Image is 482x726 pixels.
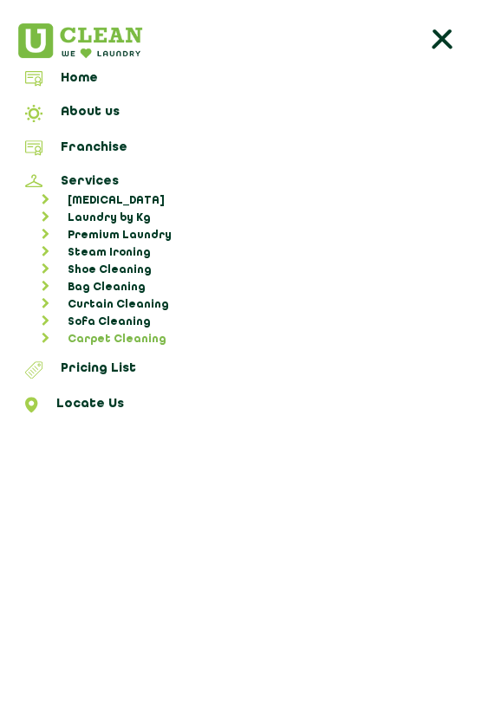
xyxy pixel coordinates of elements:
[6,105,476,127] a: About us
[6,23,142,58] img: UClean Laundry and Dry Cleaning
[6,361,476,384] a: Pricing List
[6,397,476,418] a: Locate Us
[6,71,476,92] a: Home
[23,296,476,314] a: Curtain Cleaning
[23,314,476,331] a: Sofa Cleaning
[23,210,476,227] a: Laundry by Kg
[23,279,476,296] a: Bag Cleaning
[23,227,476,244] a: Premium Laundry
[6,140,476,161] a: Franchise
[6,174,476,192] a: Services
[23,262,476,279] a: Shoe Cleaning
[23,192,476,210] a: [MEDICAL_DATA]
[23,331,476,348] a: Carpet Cleaning
[23,244,476,262] a: Steam Ironing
